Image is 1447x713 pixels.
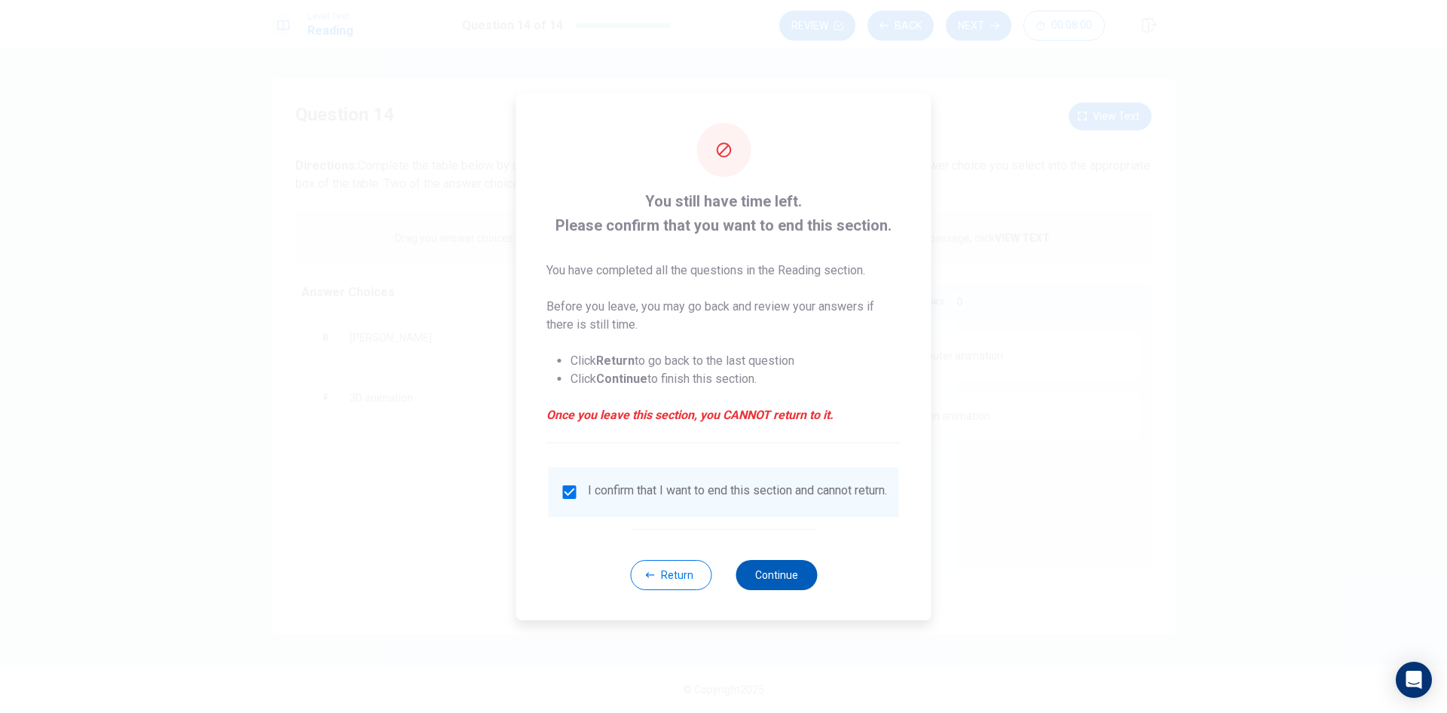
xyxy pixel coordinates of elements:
div: I confirm that I want to end this section and cannot return. [588,483,887,501]
em: Once you leave this section, you CANNOT return to it. [546,406,901,424]
strong: Return [596,353,635,368]
div: Open Intercom Messenger [1396,662,1432,698]
button: Return [630,560,711,590]
li: Click to go back to the last question [571,352,901,370]
li: Click to finish this section. [571,370,901,388]
strong: Continue [596,372,647,386]
button: Continue [736,560,817,590]
p: Before you leave, you may go back and review your answers if there is still time. [546,298,901,334]
span: You still have time left. Please confirm that you want to end this section. [546,189,901,237]
p: You have completed all the questions in the Reading section. [546,262,901,280]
